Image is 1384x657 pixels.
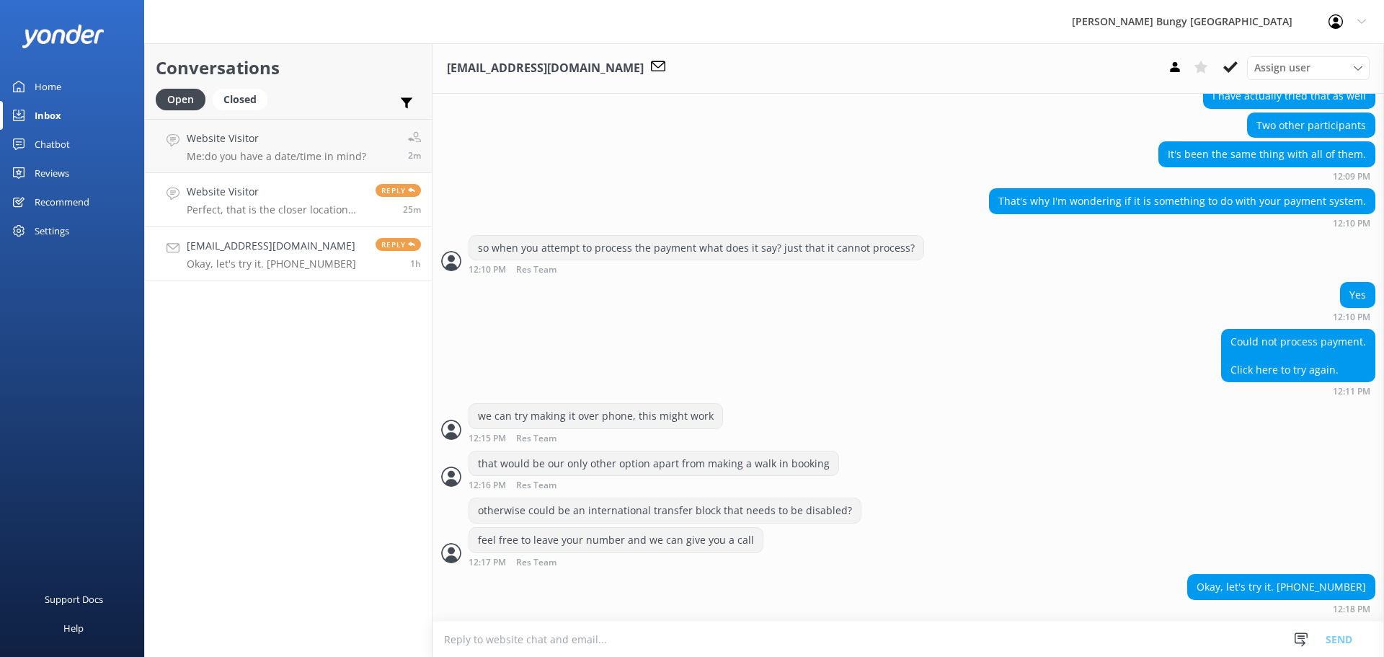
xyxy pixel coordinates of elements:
[410,257,421,270] span: Sep 15 2025 12:18pm (UTC +12:00) Pacific/Auckland
[35,216,69,245] div: Settings
[403,203,421,216] span: Sep 15 2025 01:50pm (UTC +12:00) Pacific/Auckland
[469,236,923,260] div: so when you attempt to process the payment what does it say? just that it cannot process?
[35,101,61,130] div: Inbox
[1333,605,1370,614] strong: 12:18 PM
[35,188,89,216] div: Recommend
[447,59,644,78] h3: [EMAIL_ADDRESS][DOMAIN_NAME]
[469,434,506,444] strong: 12:15 PM
[1248,113,1375,138] div: Two other participants
[1221,386,1375,396] div: Sep 15 2025 12:11pm (UTC +12:00) Pacific/Auckland
[376,184,421,197] span: Reply
[45,585,103,614] div: Support Docs
[187,203,365,216] p: Perfect, that is the closer location that maps was showing. That clears everything up! Thanks for...
[408,149,421,162] span: Sep 15 2025 02:13pm (UTC +12:00) Pacific/Auckland
[469,528,763,552] div: feel free to leave your number and we can give you a call
[469,480,839,490] div: Sep 15 2025 12:16pm (UTC +12:00) Pacific/Auckland
[469,498,861,523] div: otherwise could be an international transfer block that needs to be disabled?
[469,404,722,428] div: we can try making it over phone, this might work
[469,433,723,444] div: Sep 15 2025 12:15pm (UTC +12:00) Pacific/Auckland
[1333,219,1370,228] strong: 12:10 PM
[187,257,356,270] p: Okay, let's try it. [PHONE_NUMBER]
[35,72,61,101] div: Home
[469,481,506,490] strong: 12:16 PM
[516,434,556,444] span: Res Team
[1341,283,1375,307] div: Yes
[35,130,70,159] div: Chatbot
[187,238,356,254] h4: [EMAIL_ADDRESS][DOMAIN_NAME]
[1187,604,1375,614] div: Sep 15 2025 12:18pm (UTC +12:00) Pacific/Auckland
[990,189,1375,213] div: That's why I'm wondering if it is something to do with your payment system.
[376,238,421,251] span: Reply
[156,54,421,81] h2: Conversations
[989,218,1375,228] div: Sep 15 2025 12:10pm (UTC +12:00) Pacific/Auckland
[145,173,432,227] a: Website VisitorPerfect, that is the closer location that maps was showing. That clears everything...
[145,227,432,281] a: [EMAIL_ADDRESS][DOMAIN_NAME]Okay, let's try it. [PHONE_NUMBER]Reply1h
[1333,313,1370,322] strong: 12:10 PM
[1333,387,1370,396] strong: 12:11 PM
[63,614,84,643] div: Help
[1333,312,1375,322] div: Sep 15 2025 12:10pm (UTC +12:00) Pacific/Auckland
[469,557,763,568] div: Sep 15 2025 12:17pm (UTC +12:00) Pacific/Auckland
[469,264,924,275] div: Sep 15 2025 12:10pm (UTC +12:00) Pacific/Auckland
[1159,142,1375,167] div: It's been the same thing with all of them.
[1254,60,1310,76] span: Assign user
[187,150,366,163] p: Me: do you have a date/time in mind?
[22,25,105,48] img: yonder-white-logo.png
[469,451,838,476] div: that would be our only other option apart from making a walk in booking
[35,159,69,188] div: Reviews
[187,184,365,200] h4: Website Visitor
[516,265,556,275] span: Res Team
[156,89,205,110] div: Open
[156,91,213,107] a: Open
[1222,330,1375,382] div: Could not process payment. Click here to try again.
[1188,575,1375,599] div: Okay, let's try it. [PHONE_NUMBER]
[469,558,506,568] strong: 12:17 PM
[1158,171,1375,181] div: Sep 15 2025 12:09pm (UTC +12:00) Pacific/Auckland
[1247,56,1370,79] div: Assign User
[213,91,275,107] a: Closed
[1204,84,1375,108] div: I have actually tried that as well
[516,558,556,568] span: Res Team
[1333,172,1370,181] strong: 12:09 PM
[145,119,432,173] a: Website VisitorMe:do you have a date/time in mind?2m
[187,131,366,146] h4: Website Visitor
[469,265,506,275] strong: 12:10 PM
[213,89,267,110] div: Closed
[516,481,556,490] span: Res Team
